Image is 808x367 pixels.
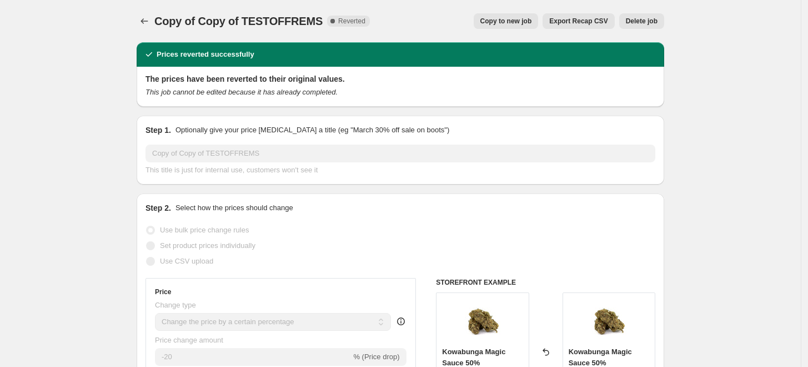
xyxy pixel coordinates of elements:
[480,17,532,26] span: Copy to new job
[395,316,406,327] div: help
[145,125,171,136] h2: Step 1.
[145,202,171,214] h2: Step 2.
[460,299,505,343] img: KOWABUNGA_80x.jpg
[626,17,658,26] span: Delete job
[154,15,323,27] span: Copy of Copy of TESTOFFREMS
[137,13,152,29] button: Price change jobs
[155,348,351,366] input: -15
[145,88,338,96] i: This job cannot be edited because it has already completed.
[353,353,399,361] span: % (Price drop)
[155,301,196,309] span: Change type
[619,13,664,29] button: Delete job
[549,17,608,26] span: Export Recap CSV
[155,336,223,344] span: Price change amount
[436,278,655,287] h6: STOREFRONT EXAMPLE
[160,257,213,265] span: Use CSV upload
[160,241,255,250] span: Set product prices individually
[145,145,655,162] input: 30% off holiday sale
[160,226,249,234] span: Use bulk price change rules
[474,13,539,29] button: Copy to new job
[338,17,365,26] span: Reverted
[157,49,254,60] h2: Prices reverted successfully
[175,125,449,136] p: Optionally give your price [MEDICAL_DATA] a title (eg "March 30% off sale on boots")
[175,202,293,214] p: Select how the prices should change
[543,13,614,29] button: Export Recap CSV
[145,166,318,174] span: This title is just for internal use, customers won't see it
[586,299,631,343] img: KOWABUNGA_80x.jpg
[155,287,171,296] h3: Price
[145,73,655,85] h2: The prices have been reverted to their original values.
